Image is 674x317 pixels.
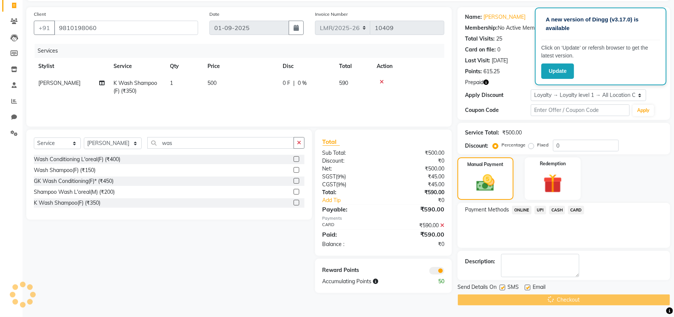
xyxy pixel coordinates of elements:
[383,165,450,173] div: ₹500.00
[465,258,495,266] div: Description:
[170,80,173,86] span: 1
[317,181,383,189] div: ( )
[34,188,115,196] div: Shampoo Wash L'oreal(M) (₹200)
[383,189,450,196] div: ₹590.00
[465,206,509,214] span: Payment Methods
[34,21,55,35] button: +91
[283,79,290,87] span: 0 F
[339,80,348,86] span: 590
[34,199,100,207] div: K Wash Shampoo(F) (₹350)
[317,230,383,239] div: Paid:
[278,58,335,75] th: Disc
[549,206,565,214] span: CASH
[537,142,548,148] label: Fixed
[465,24,498,32] div: Membership:
[383,240,450,248] div: ₹0
[502,129,522,137] div: ₹500.00
[465,142,488,150] div: Discount:
[483,68,500,75] div: 615.25
[383,173,450,181] div: ₹45.00
[109,58,165,75] th: Service
[546,15,656,32] p: A new version of Dingg (v3.17.0) is available
[633,105,654,116] button: Apply
[317,278,417,285] div: Accumulating Points
[317,173,383,181] div: ( )
[383,149,450,157] div: ₹500.00
[34,177,114,185] div: GK Wash Conditioning(F)* (₹450)
[317,196,395,204] a: Add Tip
[501,142,526,148] label: Percentage
[496,35,502,43] div: 25
[383,205,450,214] div: ₹590.00
[203,58,278,75] th: Price
[317,189,383,196] div: Total:
[34,166,95,174] div: Wash Shampoo(F) (₹150)
[471,172,500,193] img: _cash.svg
[465,78,483,86] span: Prepaid
[35,44,450,58] div: Services
[323,215,444,222] div: Payments
[323,181,336,188] span: CGST
[465,106,531,114] div: Coupon Code
[497,46,500,54] div: 0
[317,205,383,214] div: Payable:
[383,157,450,165] div: ₹0
[38,80,80,86] span: [PERSON_NAME]
[394,196,450,204] div: ₹0
[541,63,574,79] button: Update
[507,283,519,293] span: SMS
[315,11,348,18] label: Invoice Number
[114,80,157,94] span: K Wash Shampoo(F) (₹350)
[465,46,496,54] div: Card on file:
[383,230,450,239] div: ₹590.00
[383,181,450,189] div: ₹45.00
[317,222,383,229] div: CARD
[512,206,532,214] span: ONLINE
[465,13,482,21] div: Name:
[535,206,546,214] span: UPI
[34,11,46,18] label: Client
[568,206,584,214] span: CARD
[293,79,295,87] span: |
[465,57,490,65] div: Last Visit:
[298,79,307,87] span: 0 %
[335,58,372,75] th: Total
[483,13,526,21] a: [PERSON_NAME]
[54,21,198,35] input: Search by Name/Mobile/Email/Code
[317,165,383,173] div: Net:
[540,160,566,167] label: Redemption
[317,266,383,275] div: Reward Points
[209,11,220,18] label: Date
[465,129,499,137] div: Service Total:
[492,57,508,65] div: [DATE]
[323,138,340,146] span: Total
[465,91,531,99] div: Apply Discount
[317,149,383,157] div: Sub Total:
[34,58,109,75] th: Stylist
[465,24,663,32] div: No Active Membership
[457,283,497,293] span: Send Details On
[538,172,568,195] img: _gift.svg
[372,58,444,75] th: Action
[208,80,217,86] span: 500
[533,283,545,293] span: Email
[165,58,203,75] th: Qty
[317,240,383,248] div: Balance :
[541,44,660,60] p: Click on ‘Update’ or refersh browser to get the latest version.
[323,173,336,180] span: SGST
[531,104,630,116] input: Enter Offer / Coupon Code
[317,157,383,165] div: Discount:
[465,68,482,75] div: Points:
[338,174,345,180] span: 9%
[338,181,345,187] span: 9%
[417,278,450,285] div: 50
[465,35,495,43] div: Total Visits:
[34,155,120,163] div: Wash Conditioning L'oreal(F) (₹400)
[467,161,503,168] label: Manual Payment
[383,222,450,229] div: ₹590.00
[147,137,294,149] input: Search or Scan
